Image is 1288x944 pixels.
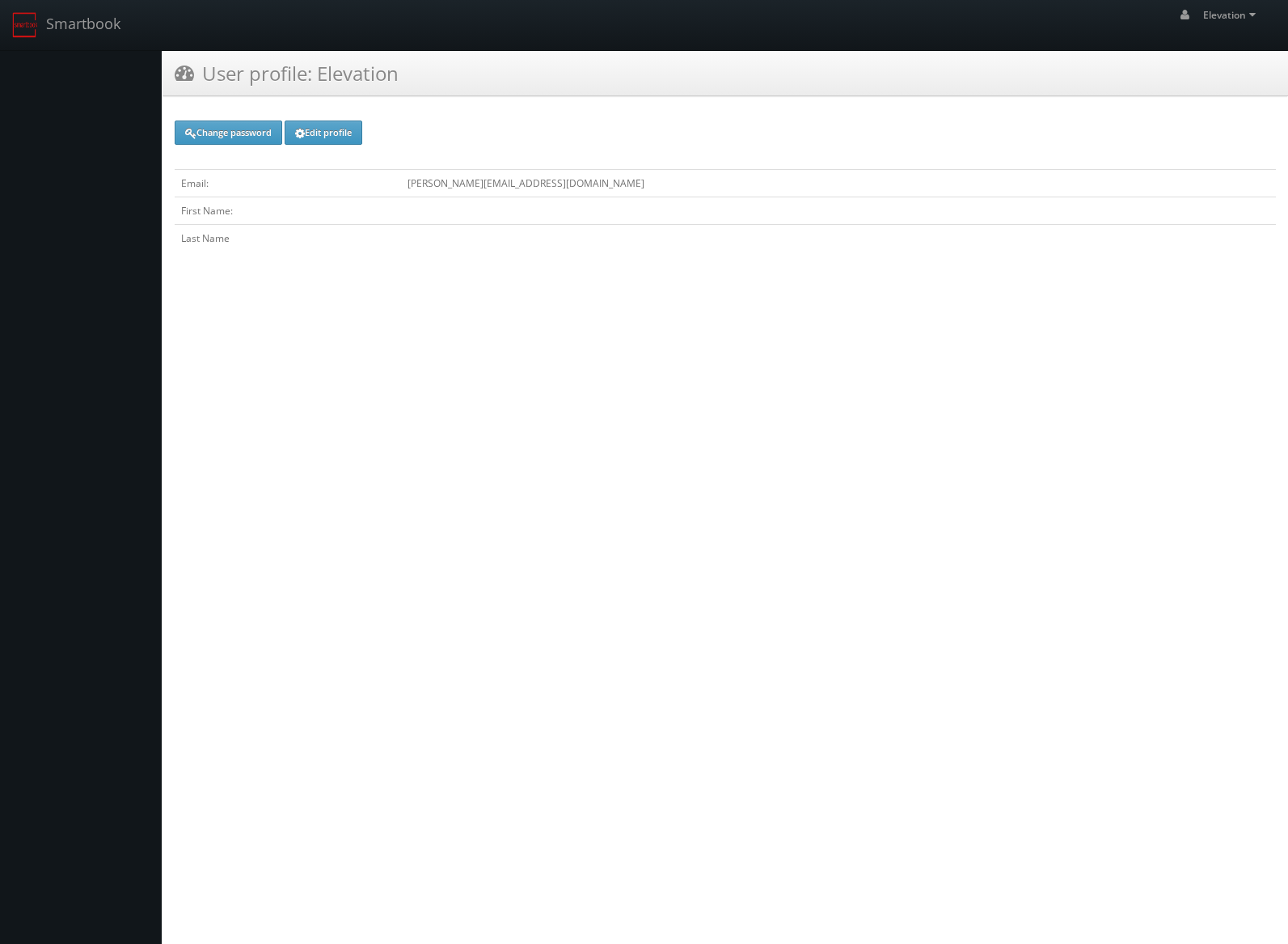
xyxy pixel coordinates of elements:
[401,170,1276,197] td: [PERSON_NAME][EMAIL_ADDRESS][DOMAIN_NAME]
[175,170,401,197] td: Email:
[175,59,399,87] h3: User profile: Elevation
[1203,8,1261,22] span: Elevation
[175,197,401,225] td: First Name:
[175,225,401,252] td: Last Name
[285,121,362,145] a: Edit profile
[175,121,282,145] a: Change password
[12,12,38,38] img: smartbook-logo.png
